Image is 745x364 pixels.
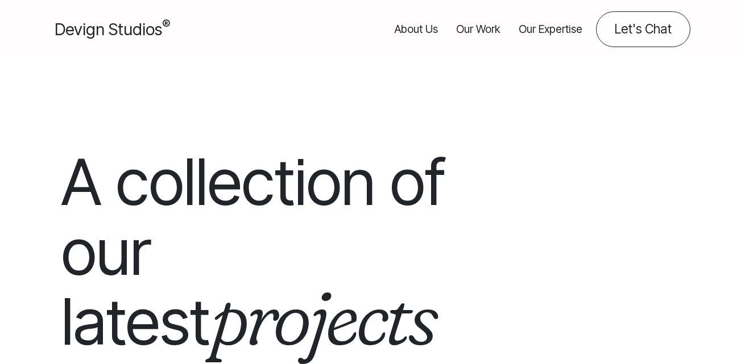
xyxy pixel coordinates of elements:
a: Contact us about your project [596,11,690,47]
sup: ® [162,17,170,32]
h1: A collection of our latest [61,147,519,357]
a: Our Expertise [519,11,582,47]
a: About Us [395,11,438,47]
span: Devign Studios [55,19,170,39]
em: projects [210,270,434,364]
a: Devign Studios® Homepage [55,17,170,41]
a: Our Work [456,11,500,47]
